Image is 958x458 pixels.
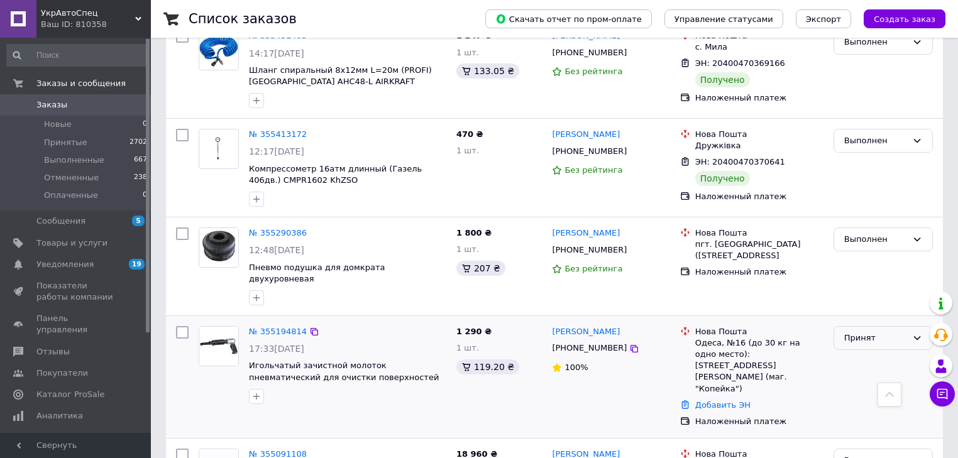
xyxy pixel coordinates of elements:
span: Новые [44,119,72,130]
span: 14:17[DATE] [249,48,304,58]
span: Скачать отчет по пром-оплате [495,13,642,25]
div: [PHONE_NUMBER] [549,340,629,356]
div: [PHONE_NUMBER] [549,242,629,258]
span: 12:48[DATE] [249,245,304,255]
a: Игольчатый зачистной молоток пневматический для очистки поверхностей усиленный AT-8039D AIRKRAFT [249,361,439,393]
a: № 355431403 [249,31,307,40]
span: 1 247 ₴ [456,31,492,40]
div: Наложенный платеж [695,92,823,104]
span: ЭН: 20400470370641 [695,157,785,166]
span: Принятые [44,137,87,148]
span: Панель управления [36,313,116,335]
img: Фото товару [199,31,238,69]
div: Дружківка [695,140,823,151]
button: Создать заказ [864,9,945,28]
span: Создать заказ [874,14,935,24]
button: Чат с покупателем [930,381,955,406]
a: [PERSON_NAME] [552,326,620,338]
span: Показатели работы компании [36,280,116,303]
a: № 355413172 [249,129,307,139]
span: 1 800 ₴ [456,228,492,237]
div: Нова Пошта [695,227,823,239]
span: 100% [564,363,588,372]
span: Отзывы [36,346,70,357]
a: Фото товару [199,227,239,268]
a: Пневмо подушка для домкрата двухуровневая [249,263,385,284]
div: Принят [844,332,907,345]
span: Уведомления [36,259,94,270]
span: 19 [129,259,145,270]
div: с. Мила [695,41,823,53]
a: № 355290386 [249,228,307,237]
span: 667 [134,155,147,166]
button: Управление статусами [664,9,783,28]
input: Поиск [6,44,148,67]
div: Наложенный платеж [695,416,823,427]
span: 238 [134,172,147,183]
span: Экспорт [806,14,841,24]
a: № 355194814 [249,327,307,336]
span: 1 шт. [456,244,479,254]
div: 133.05 ₴ [456,63,519,79]
span: Аналитика [36,410,83,422]
a: Шланг спиральный 8х12мм L=20м (PROFI) [GEOGRAPHIC_DATA] AHC48-L AIRKRAFT [249,65,432,87]
button: Скачать отчет по пром-оплате [485,9,652,28]
div: Выполнен [844,134,907,148]
div: Получено [695,72,750,87]
span: Заказы и сообщения [36,78,126,89]
span: 0 [143,119,147,130]
button: Экспорт [796,9,851,28]
span: Заказы [36,99,67,111]
a: Добавить ЭН [695,400,751,410]
div: Наложенный платеж [695,266,823,278]
span: 2702 [129,137,147,148]
span: 17:33[DATE] [249,344,304,354]
span: 12:17[DATE] [249,146,304,156]
span: Покупатели [36,368,88,379]
span: 0 [143,190,147,201]
span: 1 шт. [456,146,479,155]
span: Каталог ProSale [36,389,104,400]
div: Выполнен [844,36,907,49]
div: Получено [695,171,750,186]
a: [PERSON_NAME] [552,227,620,239]
a: Фото товару [199,129,239,169]
span: Товары и услуги [36,237,107,249]
span: Оплаченные [44,190,98,201]
span: 1 290 ₴ [456,327,492,336]
span: 1 шт. [456,48,479,57]
div: Выполнен [844,233,907,246]
div: Ваш ID: 810358 [41,19,151,30]
span: Управление статусами [674,14,773,24]
a: Создать заказ [851,14,945,23]
span: Без рейтинга [564,165,622,175]
a: [PERSON_NAME] [552,129,620,141]
div: [PHONE_NUMBER] [549,143,629,160]
span: Отмененные [44,172,99,183]
span: Компрессометр 16атм длинный (Газель 406дв.) CMPR1602 KhZSO [249,164,422,185]
a: Фото товару [199,326,239,366]
img: Фото товару [199,327,238,366]
span: 5 [132,215,145,226]
div: Наложенный платеж [695,191,823,202]
span: УкрАвтоСпец [41,8,135,19]
img: Фото товару [199,137,238,161]
a: Фото товару [199,30,239,70]
span: Сообщения [36,215,85,227]
span: Выполненные [44,155,104,166]
span: 1 шт. [456,343,479,352]
div: Нова Пошта [695,326,823,337]
span: ЭН: 20400470369166 [695,58,785,68]
span: 470 ₴ [456,129,483,139]
span: Инструменты вебмастера и SEO [36,432,116,454]
h1: Список заказов [189,11,297,26]
div: 119.20 ₴ [456,359,519,374]
div: Нова Пошта [695,129,823,140]
div: [PHONE_NUMBER] [549,45,629,61]
span: Без рейтинга [564,67,622,76]
span: Без рейтинга [564,264,622,273]
div: пгт. [GEOGRAPHIC_DATA] ([STREET_ADDRESS] [695,239,823,261]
